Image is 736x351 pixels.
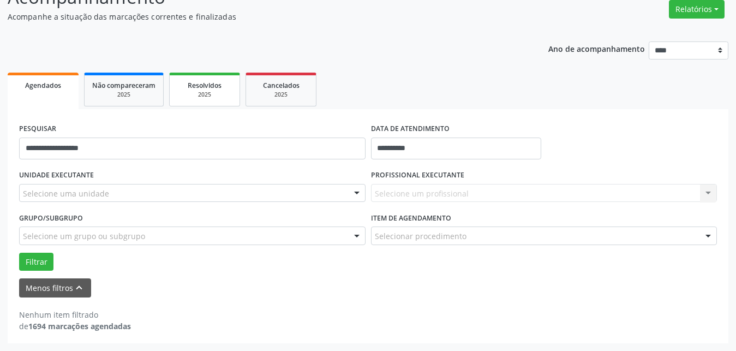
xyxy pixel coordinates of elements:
[19,320,131,332] div: de
[92,81,155,90] span: Não compareceram
[19,253,53,271] button: Filtrar
[19,278,91,298] button: Menos filtroskeyboard_arrow_up
[263,81,300,90] span: Cancelados
[19,309,131,320] div: Nenhum item filtrado
[28,321,131,331] strong: 1694 marcações agendadas
[375,230,466,242] span: Selecionar procedimento
[25,81,61,90] span: Agendados
[371,167,464,184] label: PROFISSIONAL EXECUTANTE
[254,91,308,99] div: 2025
[73,282,85,294] i: keyboard_arrow_up
[23,230,145,242] span: Selecione um grupo ou subgrupo
[8,11,512,22] p: Acompanhe a situação das marcações correntes e finalizadas
[371,121,450,138] label: DATA DE ATENDIMENTO
[371,210,451,227] label: Item de agendamento
[188,81,222,90] span: Resolvidos
[177,91,232,99] div: 2025
[19,121,56,138] label: PESQUISAR
[19,210,83,227] label: Grupo/Subgrupo
[92,91,155,99] div: 2025
[23,188,109,199] span: Selecione uma unidade
[548,41,645,55] p: Ano de acompanhamento
[19,167,94,184] label: UNIDADE EXECUTANTE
